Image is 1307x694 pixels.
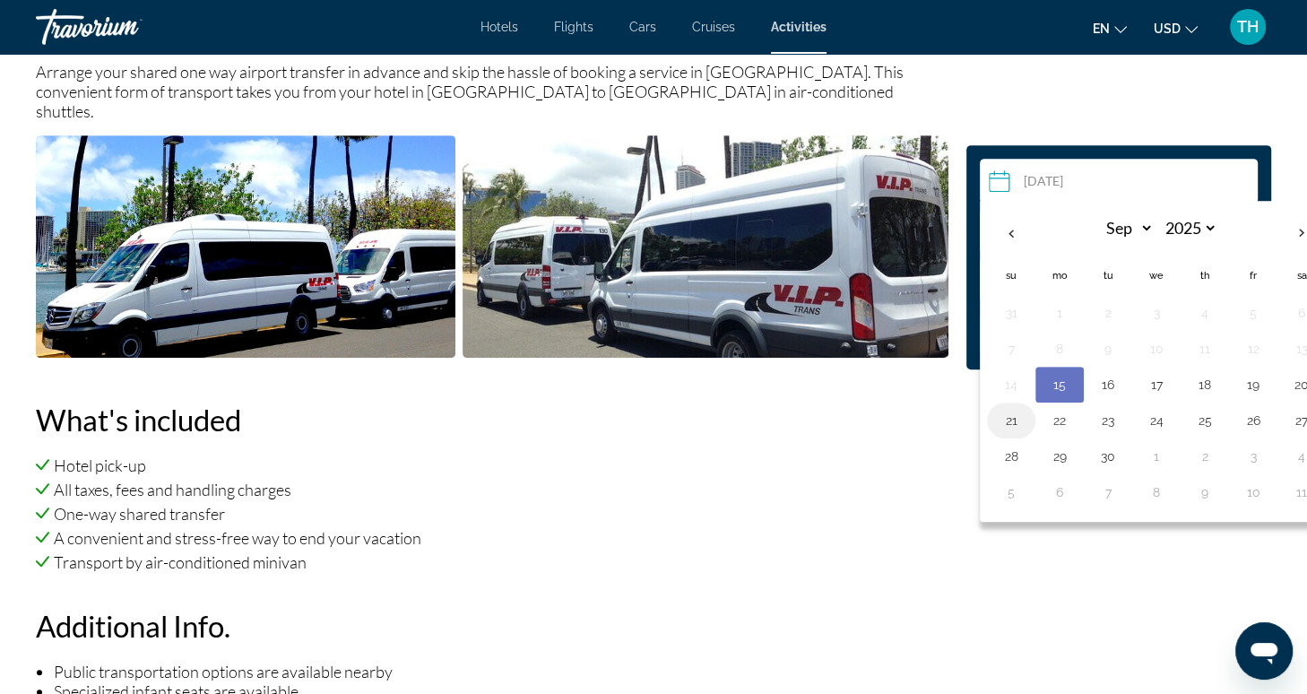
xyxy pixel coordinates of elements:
button: User Menu [1225,8,1271,46]
button: Day 8 [1142,480,1171,505]
button: Day 14 [997,372,1026,397]
select: Select year [1159,213,1217,244]
span: TH [1237,18,1259,36]
button: Day 26 [1239,408,1268,433]
button: Day 18 [1190,372,1219,397]
button: Day 1 [1045,300,1074,325]
a: Activities [771,20,827,34]
a: Travorium [36,4,215,50]
button: Day 24 [1142,408,1171,433]
button: Open full-screen image slider [463,134,949,359]
button: Day 2 [1094,300,1122,325]
button: Day 15 [1045,372,1074,397]
button: Day 2 [1190,444,1219,469]
button: Day 3 [1142,300,1171,325]
button: Open full-screen image slider [36,134,455,359]
button: Day 16 [1094,372,1122,397]
button: Day 5 [997,480,1026,505]
button: Day 9 [1094,336,1122,361]
iframe: Button to launch messaging window [1235,622,1293,680]
button: Day 7 [1094,480,1122,505]
button: Day 10 [1239,480,1268,505]
button: Day 8 [1045,336,1074,361]
h2: Additional Info. [36,608,948,644]
li: Transport by air-conditioned minivan [36,552,948,572]
button: Day 5 [1239,300,1268,325]
button: Day 30 [1094,444,1122,469]
button: Day 25 [1190,408,1219,433]
h2: What's included [36,402,948,438]
a: Hotels [480,20,518,34]
li: Public transportation options are available nearby [54,662,948,681]
button: Day 11 [1190,336,1219,361]
button: Day 9 [1190,480,1219,505]
button: Day 4 [1190,300,1219,325]
li: All taxes, fees and handling charges [36,480,948,499]
button: Day 7 [997,336,1026,361]
button: Day 19 [1239,372,1268,397]
button: Day 29 [1045,444,1074,469]
p: Arrange your shared one way airport transfer in advance and skip the hassle of booking a service ... [36,62,948,121]
select: Select month [1095,213,1154,244]
li: Hotel pick-up [36,455,948,475]
a: Cruises [692,20,735,34]
a: Flights [554,20,593,34]
button: Change language [1093,15,1127,41]
button: Day 31 [997,300,1026,325]
button: Day 17 [1142,372,1171,397]
button: Day 12 [1239,336,1268,361]
button: Day 1 [1142,444,1171,469]
button: Day 22 [1045,408,1074,433]
button: Day 28 [997,444,1026,469]
li: A convenient and stress-free way to end your vacation [36,528,948,548]
button: Day 10 [1142,336,1171,361]
span: en [1093,22,1110,36]
button: Day 6 [1045,480,1074,505]
button: Day 21 [997,408,1026,433]
button: Change currency [1154,15,1198,41]
button: Day 23 [1094,408,1122,433]
span: USD [1154,22,1181,36]
button: Previous month [987,213,1035,254]
li: One-way shared transfer [36,504,948,524]
button: Day 3 [1239,444,1268,469]
a: Cars [629,20,656,34]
